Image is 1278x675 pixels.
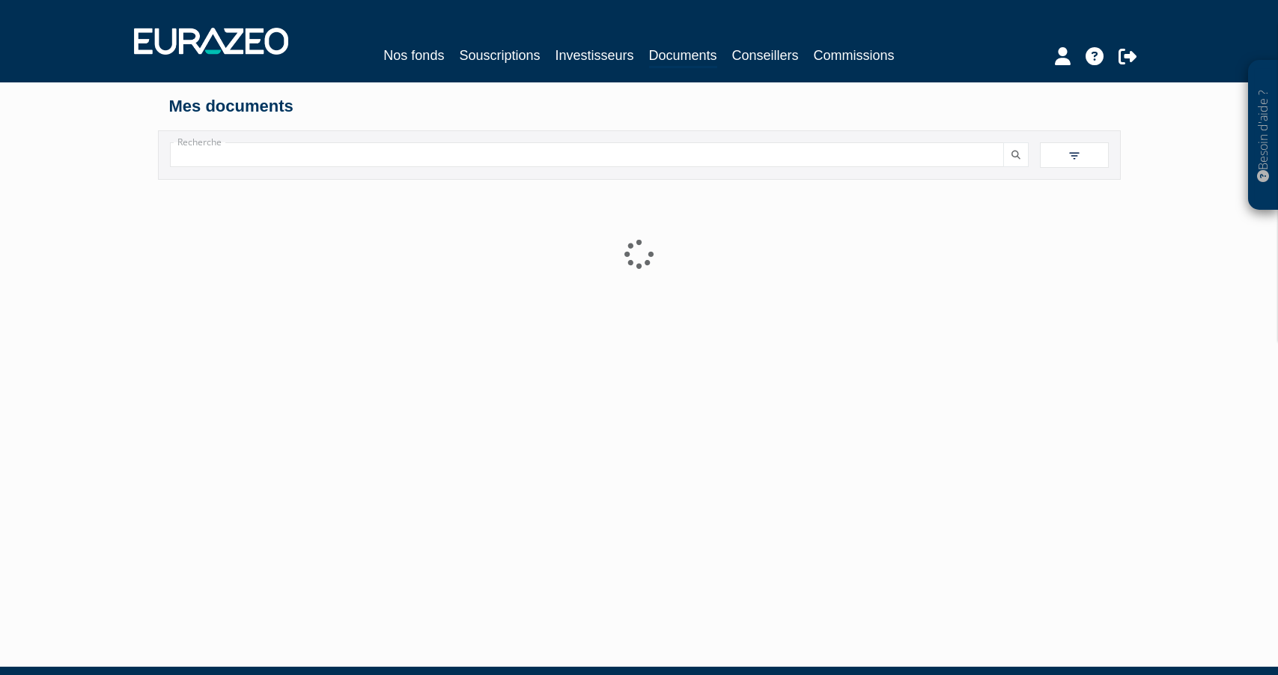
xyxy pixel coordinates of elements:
[1255,68,1272,203] p: Besoin d'aide ?
[170,142,1004,167] input: Recherche
[649,45,717,68] a: Documents
[555,45,633,66] a: Investisseurs
[1068,149,1081,163] img: filter.svg
[134,28,288,55] img: 1732889491-logotype_eurazeo_blanc_rvb.png
[459,45,540,66] a: Souscriptions
[732,45,799,66] a: Conseillers
[169,97,1110,115] h4: Mes documents
[814,45,895,66] a: Commissions
[383,45,444,66] a: Nos fonds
